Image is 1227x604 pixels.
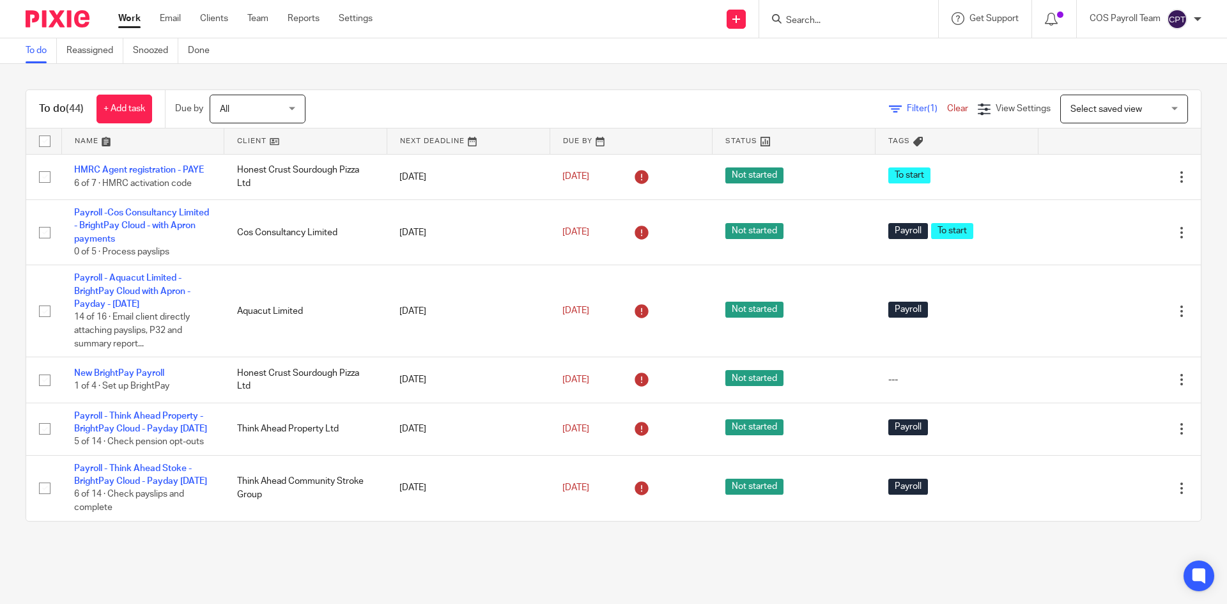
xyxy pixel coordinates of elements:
span: Filter [907,104,947,113]
a: + Add task [96,95,152,123]
a: Team [247,12,268,25]
span: (44) [66,104,84,114]
td: [DATE] [387,357,550,403]
a: Clients [200,12,228,25]
p: COS Payroll Team [1090,12,1161,25]
span: To start [931,223,973,239]
a: To do [26,38,57,63]
td: St Paul's Peel Playgroup [224,521,387,587]
a: Settings [339,12,373,25]
span: Payroll [888,419,928,435]
span: Not started [725,479,783,495]
span: View Settings [996,104,1051,113]
span: 5 of 14 · Check pension opt-outs [74,437,204,446]
td: Honest Crust Sourdough Pizza Ltd [224,154,387,199]
span: Payroll [888,223,928,239]
a: Reassigned [66,38,123,63]
a: Work [118,12,141,25]
a: Clear [947,104,968,113]
span: Payroll [888,302,928,318]
span: 0 of 5 · Process payslips [74,247,169,256]
td: Aquacut Limited [224,265,387,357]
span: 6 of 14 · Check payslips and complete [74,490,184,513]
img: Pixie [26,10,89,27]
a: HMRC Agent registration - PAYE [74,166,204,174]
a: Payroll - Think Ahead Property - BrightPay Cloud - Payday [DATE] [74,412,207,433]
a: Payroll - Aquacut Limited - BrightPay Cloud with Apron - Payday - [DATE] [74,274,190,309]
td: Honest Crust Sourdough Pizza Ltd [224,357,387,403]
td: Cos Consultancy Limited [224,199,387,265]
span: Not started [725,223,783,239]
div: --- [888,373,1026,386]
a: New BrightPay Payroll [74,369,164,378]
span: [DATE] [562,424,589,433]
span: Not started [725,419,783,435]
td: [DATE] [387,154,550,199]
span: All [220,105,229,114]
td: [DATE] [387,199,550,265]
a: Payroll - Think Ahead Stoke - BrightPay Cloud - Payday [DATE] [74,464,207,486]
span: Payroll [888,479,928,495]
span: [DATE] [562,228,589,236]
a: Payroll -Cos Consultancy Limited - BrightPay Cloud - with Apron payments [74,208,209,244]
span: 1 of 4 · Set up BrightPay [74,382,169,391]
td: [DATE] [387,455,550,521]
span: Not started [725,302,783,318]
span: (1) [927,104,938,113]
span: Not started [725,370,783,386]
a: Reports [288,12,320,25]
h1: To do [39,102,84,116]
td: Think Ahead Community Stroke Group [224,455,387,521]
span: [DATE] [562,483,589,492]
span: Get Support [969,14,1019,23]
span: Not started [725,167,783,183]
span: Select saved view [1070,105,1142,114]
a: Snoozed [133,38,178,63]
td: [DATE] [387,521,550,587]
span: Tags [888,137,910,144]
span: [DATE] [562,173,589,182]
span: [DATE] [562,375,589,384]
span: [DATE] [562,307,589,316]
span: To start [888,167,930,183]
a: Done [188,38,219,63]
span: 14 of 16 · Email client directly attaching payslips, P32 and summary report... [74,313,190,348]
td: [DATE] [387,403,550,455]
p: Due by [175,102,203,115]
span: 6 of 7 · HMRC activation code [74,179,192,188]
img: svg%3E [1167,9,1187,29]
td: Think Ahead Property Ltd [224,403,387,455]
input: Search [785,15,900,27]
td: [DATE] [387,265,550,357]
a: Email [160,12,181,25]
